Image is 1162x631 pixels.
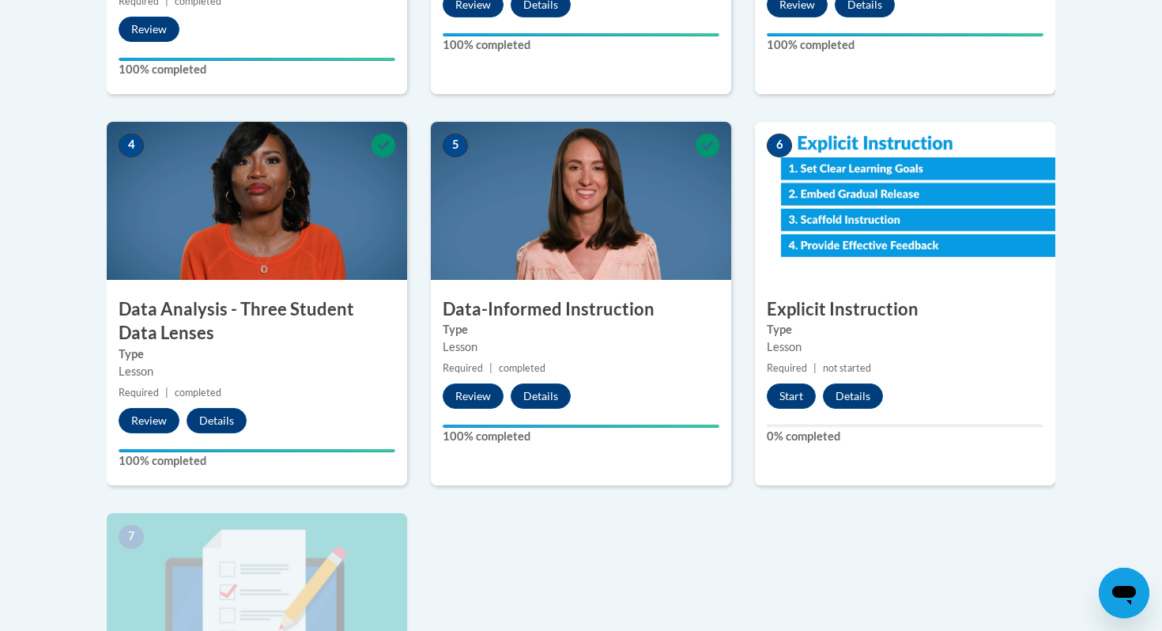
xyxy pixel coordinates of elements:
[767,134,792,157] span: 6
[119,58,395,61] div: Your progress
[499,362,545,374] span: completed
[767,362,807,374] span: Required
[165,387,168,399] span: |
[175,387,221,399] span: completed
[119,525,144,549] span: 7
[443,36,719,54] label: 100% completed
[107,297,407,346] h3: Data Analysis - Three Student Data Lenses
[119,452,395,470] label: 100% completed
[443,425,719,428] div: Your progress
[443,33,719,36] div: Your progress
[187,408,247,433] button: Details
[119,346,395,363] label: Type
[431,297,731,322] h3: Data-Informed Instruction
[107,122,407,280] img: Course Image
[119,449,395,452] div: Your progress
[443,428,719,445] label: 100% completed
[443,362,483,374] span: Required
[431,122,731,280] img: Course Image
[443,338,719,356] div: Lesson
[767,33,1043,36] div: Your progress
[119,134,144,157] span: 4
[767,36,1043,54] label: 100% completed
[443,384,504,409] button: Review
[823,362,871,374] span: not started
[755,122,1055,280] img: Course Image
[813,362,817,374] span: |
[1099,568,1149,618] iframe: Button to launch messaging window
[823,384,883,409] button: Details
[119,363,395,380] div: Lesson
[119,408,179,433] button: Review
[755,297,1055,322] h3: Explicit Instruction
[767,321,1043,338] label: Type
[443,321,719,338] label: Type
[767,384,816,409] button: Start
[767,338,1043,356] div: Lesson
[511,384,571,409] button: Details
[119,61,395,78] label: 100% completed
[119,387,159,399] span: Required
[489,362,492,374] span: |
[443,134,468,157] span: 5
[767,428,1043,445] label: 0% completed
[119,17,179,42] button: Review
